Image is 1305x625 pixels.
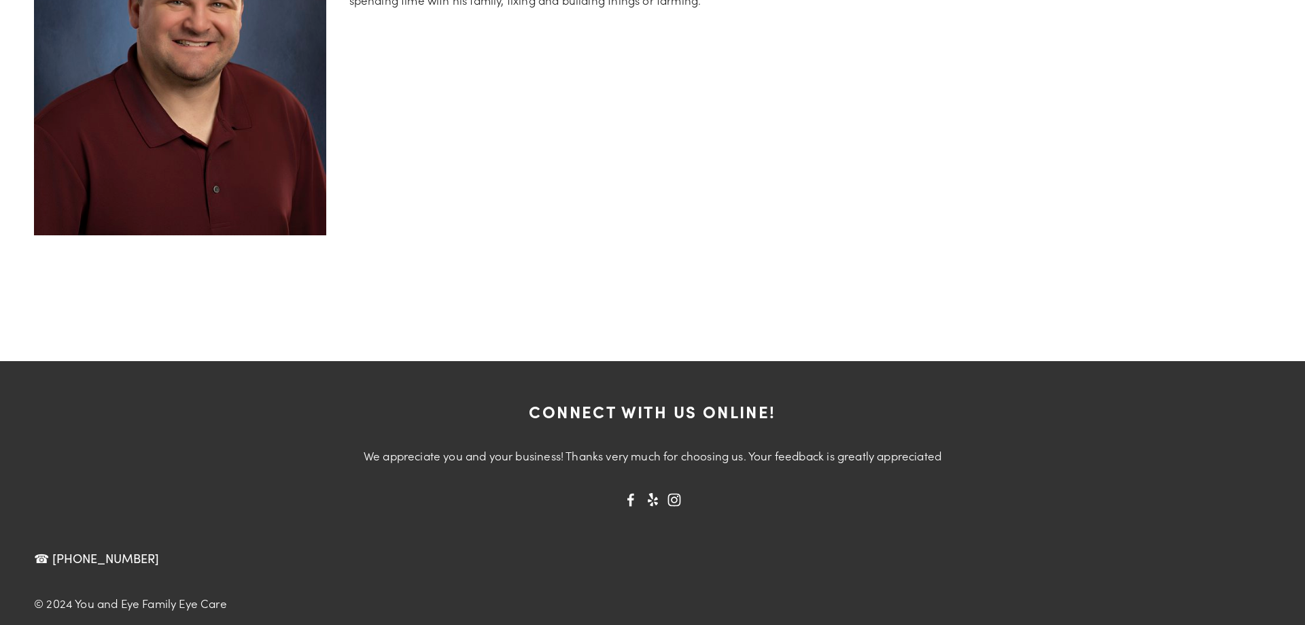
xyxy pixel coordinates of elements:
[624,493,638,507] a: You and Eye Family Eye Care
[275,444,1029,467] p: We appreciate you and your business! Thanks very much for choosing us. Your feedback is greatly a...
[34,552,171,564] a: ☎ [PHONE_NUMBER]
[529,400,776,422] strong: Connect with us online!
[667,493,681,507] a: Instagram
[34,592,641,615] p: © 2024 You and Eye Family Eye Care
[646,493,659,507] a: Yelp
